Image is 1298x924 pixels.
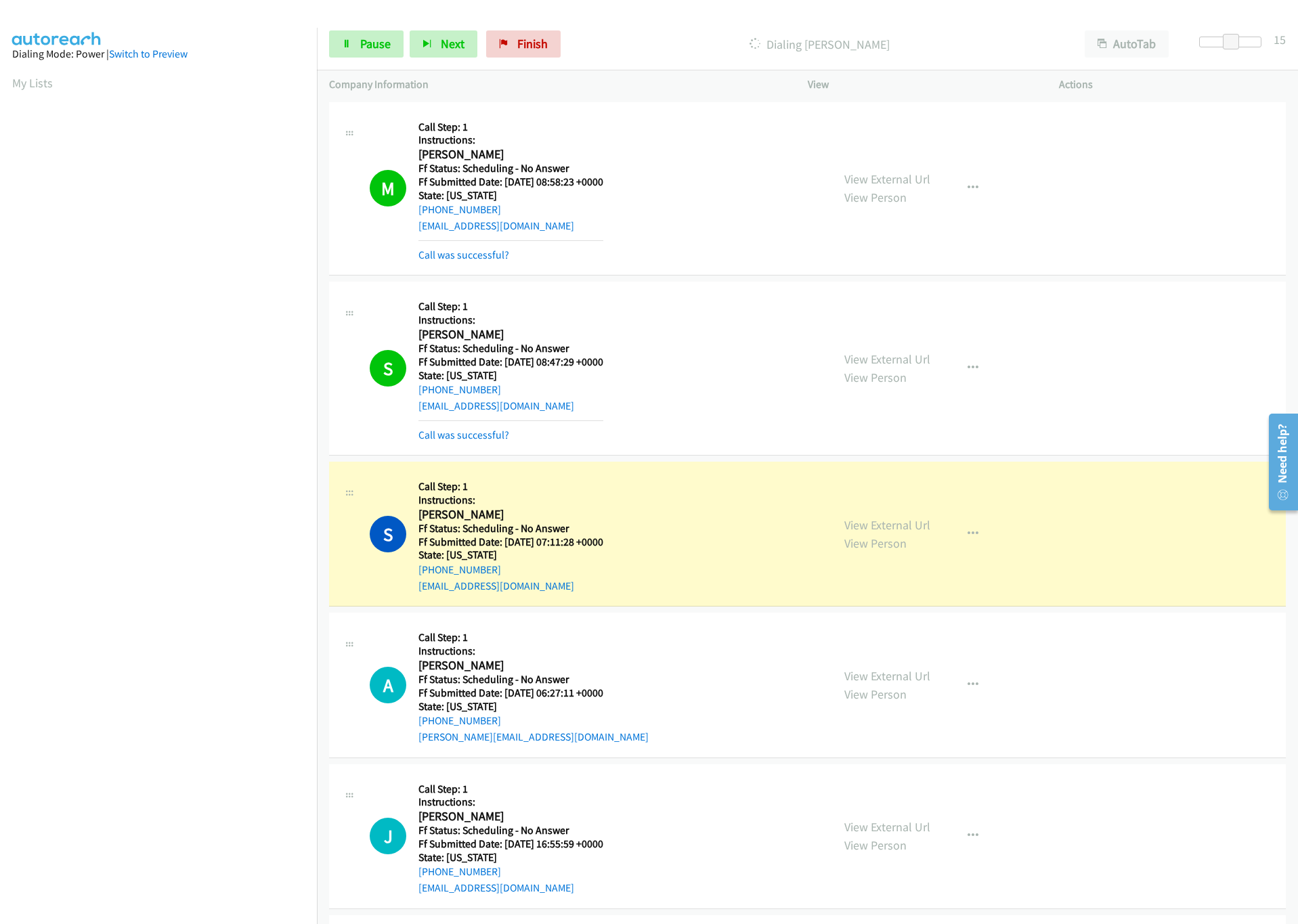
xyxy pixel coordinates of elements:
[1274,30,1286,49] div: 15
[410,30,477,58] button: Next
[1085,30,1169,58] button: AutoTab
[418,851,603,864] h5: State: [US_STATE]
[370,350,406,387] h1: S
[844,190,907,205] a: View Person
[418,700,649,713] h5: State: [US_STATE]
[418,644,649,658] h5: Instructions:
[418,147,603,162] h2: [PERSON_NAME]
[12,75,53,91] a: My Lists
[418,714,501,727] a: [PHONE_NUMBER]
[418,548,603,562] h5: State: [US_STATE]
[418,219,574,232] a: [EMAIL_ADDRESS][DOMAIN_NAME]
[418,563,501,576] a: [PHONE_NUMBER]
[418,507,603,523] h2: [PERSON_NAME]
[418,493,603,507] h5: Instructions:
[370,818,406,854] div: The call is yet to be attempted
[418,730,649,743] a: [PERSON_NAME][EMAIL_ADDRESS][DOMAIN_NAME]
[329,30,404,58] a: Pause
[1259,408,1298,516] iframe: Resource Center
[418,162,603,175] h5: Ff Status: Scheduling - No Answer
[418,248,509,261] a: Call was successful?
[370,818,406,854] h1: J
[418,133,603,147] h5: Instructions:
[418,658,649,674] h2: [PERSON_NAME]
[370,170,406,206] h1: M
[418,313,603,327] h5: Instructions:
[418,300,603,313] h5: Call Step: 1
[579,35,1060,53] p: Dialing [PERSON_NAME]
[418,865,501,878] a: [PHONE_NUMBER]
[418,120,603,134] h5: Call Step: 1
[844,668,930,684] a: View External Url
[418,522,603,535] h5: Ff Status: Scheduling - No Answer
[418,579,574,592] a: [EMAIL_ADDRESS][DOMAIN_NAME]
[844,686,907,702] a: View Person
[517,36,548,51] span: Finish
[360,36,391,51] span: Pause
[370,667,406,703] div: The call is yet to be attempted
[418,881,574,894] a: [EMAIL_ADDRESS][DOMAIN_NAME]
[844,351,930,367] a: View External Url
[418,399,574,412] a: [EMAIL_ADDRESS][DOMAIN_NAME]
[418,189,603,202] h5: State: [US_STATE]
[844,370,907,385] a: View Person
[844,535,907,551] a: View Person
[370,516,406,552] h1: S
[418,342,603,355] h5: Ff Status: Scheduling - No Answer
[418,535,603,549] h5: Ff Submitted Date: [DATE] 07:11:28 +0000
[844,837,907,853] a: View Person
[418,203,501,216] a: [PHONE_NUMBER]
[109,47,188,60] a: Switch to Preview
[418,686,649,700] h5: Ff Submitted Date: [DATE] 06:27:11 +0000
[486,30,561,58] a: Finish
[418,383,501,396] a: [PHONE_NUMBER]
[418,355,603,369] h5: Ff Submitted Date: [DATE] 08:47:29 +0000
[329,76,783,93] p: Company Information
[12,46,305,62] div: Dialing Mode: Power |
[418,175,603,189] h5: Ff Submitted Date: [DATE] 08:58:23 +0000
[844,517,930,533] a: View External Url
[441,36,464,51] span: Next
[418,631,649,644] h5: Call Step: 1
[418,327,603,343] h2: [PERSON_NAME]
[418,673,649,686] h5: Ff Status: Scheduling - No Answer
[1059,76,1286,93] p: Actions
[844,819,930,835] a: View External Url
[808,76,1035,93] p: View
[418,428,509,441] a: Call was successful?
[418,824,603,837] h5: Ff Status: Scheduling - No Answer
[418,837,603,851] h5: Ff Submitted Date: [DATE] 16:55:59 +0000
[12,104,317,747] iframe: Dialpad
[418,809,603,824] h2: [PERSON_NAME]
[844,171,930,187] a: View External Url
[370,667,406,703] h1: A
[418,369,603,382] h5: State: [US_STATE]
[418,795,603,809] h5: Instructions:
[418,480,603,493] h5: Call Step: 1
[418,783,603,796] h5: Call Step: 1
